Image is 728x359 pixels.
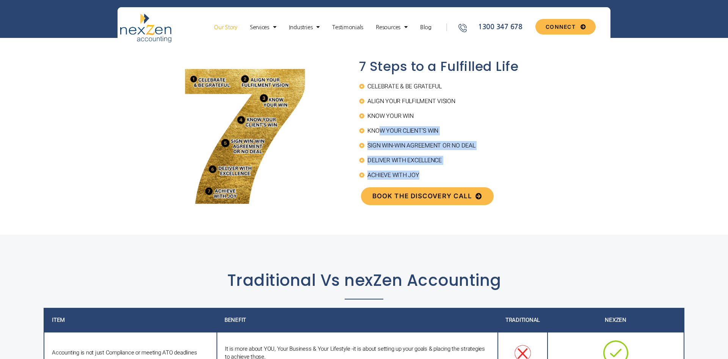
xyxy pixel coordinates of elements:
span: KNOW YOUR CLIENT'S WIN [366,126,438,135]
a: BOOK THE DISCOVERY CALL [361,187,494,205]
h3: Traditional Vs nexZen Accounting [63,271,665,290]
a: Resources [372,24,411,31]
th: TRADITIONAL [498,308,548,332]
span: CONNECT [546,24,576,30]
span: ACHIEVE WITH JOY [366,171,419,180]
a: Blog [416,24,435,31]
a: CONNECT [535,19,596,34]
span: 1300 347 678 [476,22,522,32]
span: BOOK THE DISCOVERY CALL [372,193,472,199]
th: NEXZEN [548,308,684,332]
span: DELIVER WITH EXCELLENCE [366,156,441,165]
th: BENEFIT [217,308,498,332]
span: CELEBRATE & BE GRATEFUL [366,82,441,91]
h3: 7 Steps to a Fulfilled Life [359,59,580,74]
nav: Menu [203,24,442,31]
a: Our Story [210,24,241,31]
th: ITEM [44,308,217,332]
span: ALIGN YOUR FULFILMENT VISION [366,97,455,106]
a: Services [246,24,280,31]
span: KNOW YOUR WIN [366,111,413,121]
a: 1300 347 678 [457,22,532,32]
a: Industries [285,24,323,31]
span: SIGN WIN-WIN AGREEMENT OR NO DEAL [366,141,475,150]
a: Testimonials [328,24,367,31]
